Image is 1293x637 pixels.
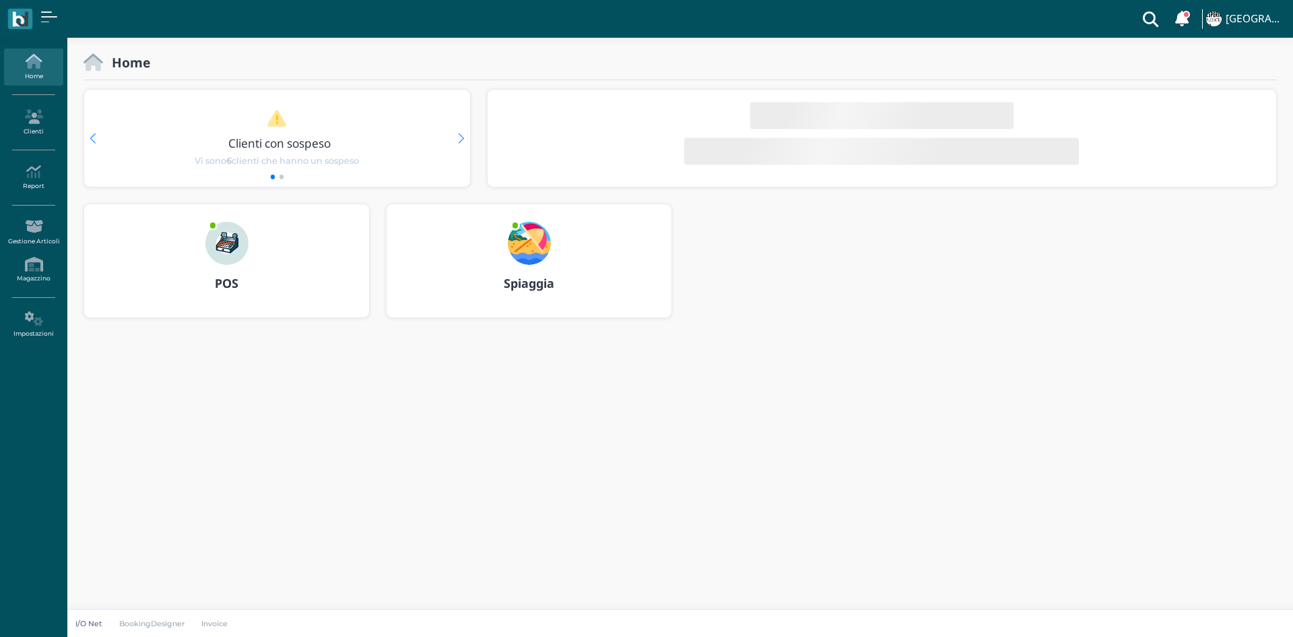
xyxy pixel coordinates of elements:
a: ... Spiaggia [386,204,672,334]
h2: Home [103,55,150,69]
a: Home [4,49,63,86]
img: logo [12,11,28,27]
div: Previous slide [90,133,96,144]
div: 1 / 2 [84,90,470,187]
b: POS [215,275,238,291]
a: Impostazioni [4,306,63,343]
a: Clienti [4,104,63,141]
a: Report [4,159,63,196]
img: ... [205,222,248,265]
b: 6 [226,156,232,166]
img: ... [1206,11,1221,26]
span: Vi sono clienti che hanno un sospeso [195,154,359,167]
h4: [GEOGRAPHIC_DATA] [1226,13,1285,25]
a: ... [GEOGRAPHIC_DATA] [1204,3,1285,35]
h3: Clienti con sospeso [112,137,446,150]
div: Next slide [458,133,464,144]
a: Magazzino [4,251,63,289]
a: ... POS [84,204,370,334]
a: Clienti con sospeso Vi sono6clienti che hanno un sospeso [110,109,444,167]
a: Gestione Articoli [4,214,63,251]
b: Spiaggia [504,275,554,291]
iframe: Help widget launcher [1197,595,1282,626]
img: ... [508,222,551,265]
